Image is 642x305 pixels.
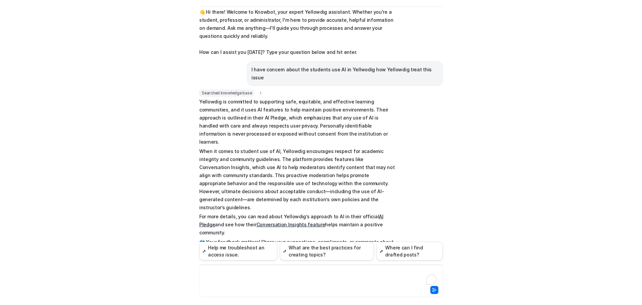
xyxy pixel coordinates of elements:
p: 👋 Hi there! Welcome to Knowbot, your expert Yellowdig assistant. Whether you're a student, profes... [199,8,395,56]
button: Help me troubleshoot an access issue. [199,242,277,260]
p: Yellowdig is committed to supporting safe, equitable, and effective learning communities, and it ... [199,98,395,146]
span: Searched knowledge base [199,90,254,96]
p: When it comes to student use of AI, Yellowdig encourages respect for academic integrity and commu... [199,147,395,212]
p: 🗳️ Your feedback matters! Share your suggestions, compliments, or comments about Knowbot here: [199,238,395,254]
p: For more details, you can read about Yellowdig’s approach to AI in their official and see how the... [199,213,395,237]
button: Where can I find drafted posts? [377,242,443,260]
div: To enrich screen reader interactions, please activate Accessibility in Grammarly extension settings [201,269,441,285]
a: Conversation Insights feature [256,222,325,227]
button: What are the best practices for creating topics? [280,242,374,260]
p: I have concern about the students use AI in Yellwodig how Yellowdig treat this issue [251,66,438,82]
